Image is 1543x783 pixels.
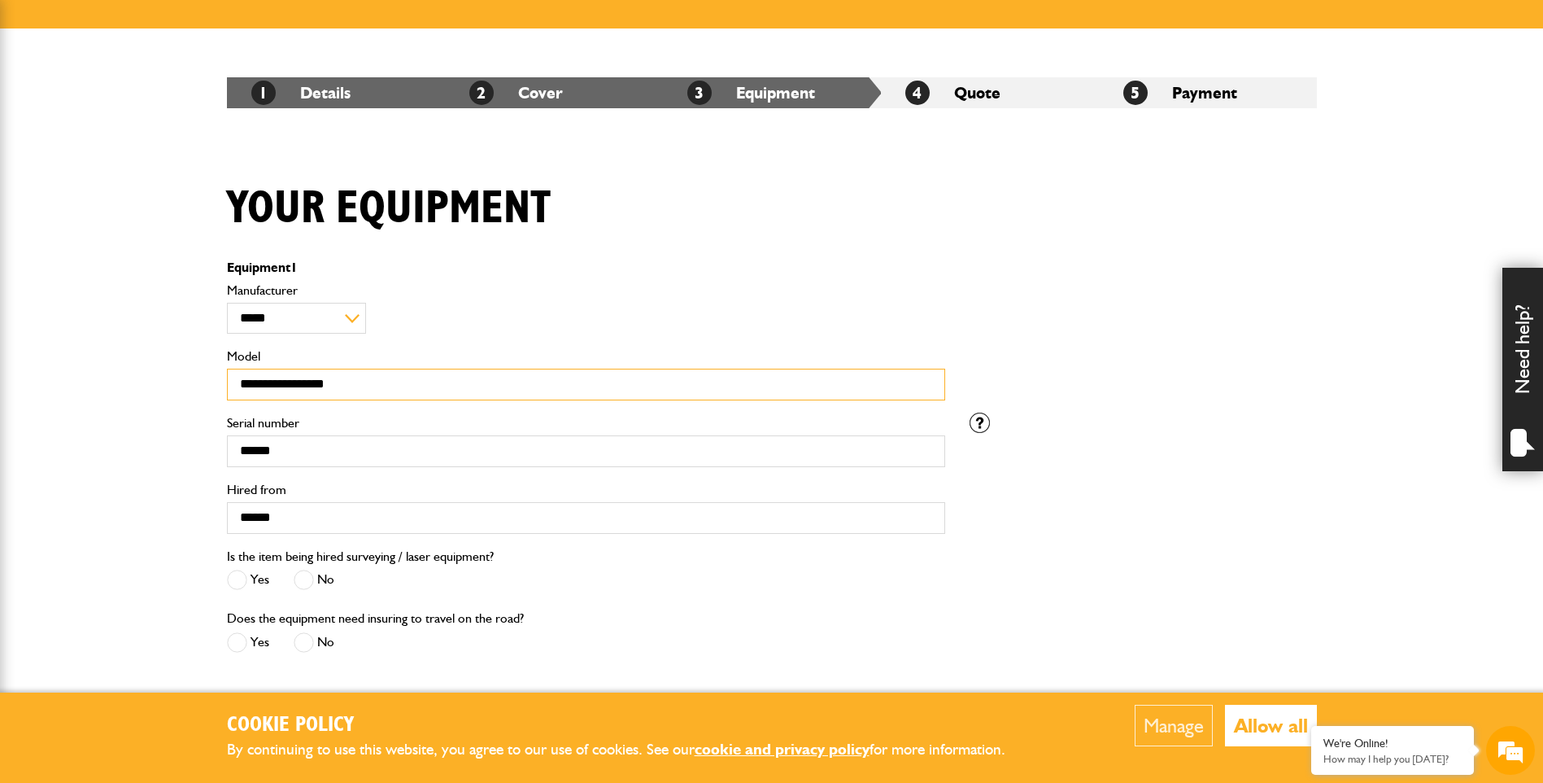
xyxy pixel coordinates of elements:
p: By continuing to use this website, you agree to our use of cookies. See our for more information. [227,737,1032,763]
span: 4 [905,81,930,105]
button: Manage [1135,705,1213,746]
h1: Your equipment [227,182,551,236]
span: 5 [1123,81,1148,105]
div: Need help? [1502,268,1543,471]
span: 1 [290,260,298,275]
li: Equipment [663,77,881,108]
span: 3 [687,81,712,105]
a: 1Details [251,83,351,103]
li: Quote [881,77,1099,108]
label: Is the item being hired surveying / laser equipment? [227,550,494,563]
div: We're Online! [1323,737,1462,750]
button: Allow all [1225,705,1317,746]
span: 2 [469,81,494,105]
li: Payment [1099,77,1317,108]
label: Model [227,350,945,363]
label: Manufacturer [227,284,945,297]
label: Hired from [227,483,945,496]
a: 2Cover [469,83,563,103]
p: Equipment [227,261,945,274]
label: Yes [227,570,269,590]
label: Serial number [227,417,945,430]
a: cookie and privacy policy [695,740,870,759]
span: 1 [251,81,276,105]
p: How may I help you today? [1323,753,1462,765]
label: Yes [227,632,269,653]
label: No [294,632,334,653]
h2: Cookie Policy [227,713,1032,738]
label: Does the equipment need insuring to travel on the road? [227,612,524,625]
label: No [294,570,334,590]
